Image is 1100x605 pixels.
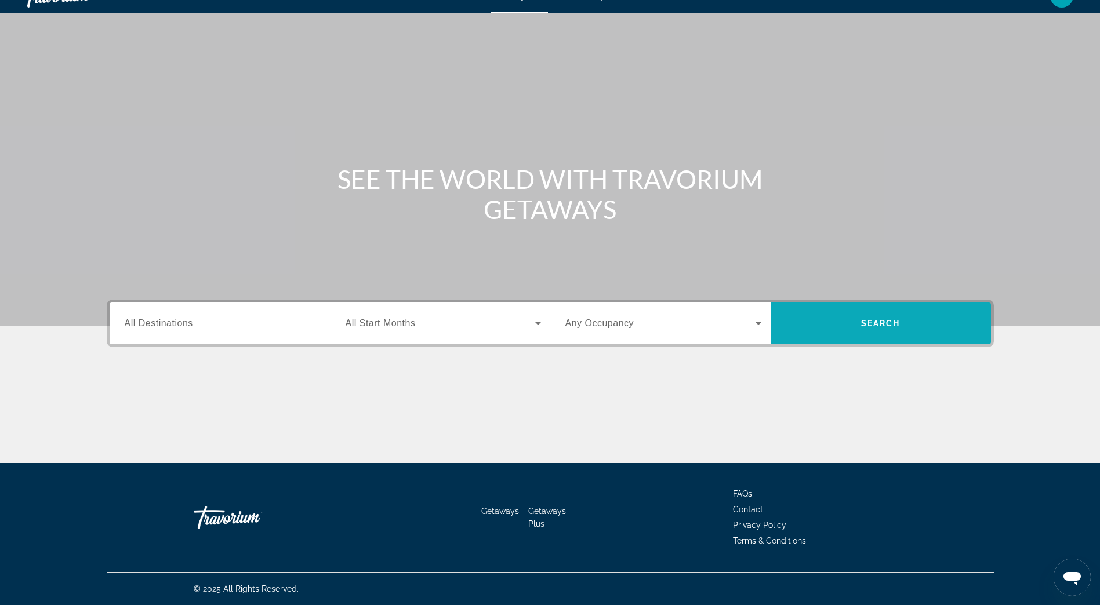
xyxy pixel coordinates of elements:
[733,489,752,498] a: FAQs
[733,505,763,514] a: Contact
[861,319,901,328] span: Search
[733,536,806,545] a: Terms & Conditions
[333,164,768,224] h1: SEE THE WORLD WITH TRAVORIUM GETAWAYS
[528,506,566,529] a: Getaways Plus
[125,318,193,328] span: All Destinations
[194,584,299,593] span: © 2025 All Rights Reserved.
[194,500,310,535] a: Go Home
[481,506,519,516] a: Getaways
[771,302,991,344] button: Search
[733,520,786,530] a: Privacy Policy
[346,318,416,328] span: All Start Months
[125,317,321,331] input: Select destination
[1054,559,1091,596] iframe: Button to launch messaging window
[110,302,991,344] div: Search widget
[565,318,634,328] span: Any Occupancy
